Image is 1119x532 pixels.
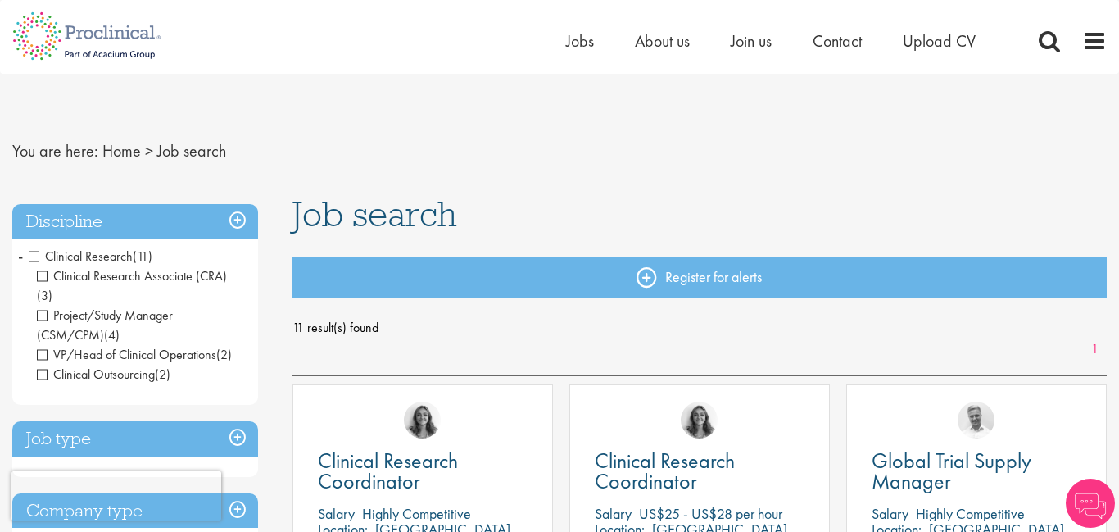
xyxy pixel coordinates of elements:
a: Global Trial Supply Manager [872,451,1081,492]
a: Jobs [566,30,594,52]
a: 1 [1083,340,1107,359]
img: Jackie Cerchio [681,402,718,439]
p: Highly Competitive [362,504,471,523]
span: (4) [104,326,120,343]
iframe: reCAPTCHA [11,471,221,521]
span: Clinical Research [29,248,133,265]
span: VP/Head of Clinical Operations [37,346,216,363]
a: Register for alerts [292,257,1108,298]
span: Salary [318,504,355,523]
a: Contact [813,30,862,52]
span: Clinical Research Associate (CRA) [37,267,227,284]
img: Joshua Bye [958,402,994,439]
span: (2) [155,366,170,383]
span: Clinical Research Coordinator [595,447,735,495]
span: Project/Study Manager (CSM/CPM) [37,307,173,343]
p: Highly Competitive [916,504,1025,523]
span: You are here: [12,140,98,161]
span: Clinical Research Associate (CRA) [37,267,227,304]
h3: Job type [12,421,258,457]
span: (2) [216,346,232,363]
span: (11) [133,248,152,265]
span: - [18,243,23,268]
a: Upload CV [903,30,976,52]
span: Global Trial Supply Manager [872,447,1031,495]
p: US$25 - US$28 per hour [639,504,782,523]
a: About us [635,30,690,52]
span: > [145,140,153,161]
span: Salary [872,504,908,523]
a: Join us [731,30,772,52]
h3: Discipline [12,204,258,239]
span: 11 result(s) found [292,316,1108,340]
a: breadcrumb link [102,140,141,161]
span: Clinical Outsourcing [37,366,170,383]
a: Clinical Research Coordinator [595,451,804,492]
span: Clinical Research [29,248,152,265]
span: Job search [157,140,226,161]
span: Clinical Outsourcing [37,366,155,383]
span: (3) [37,287,52,304]
a: Clinical Research Coordinator [318,451,528,492]
img: Chatbot [1066,479,1115,528]
span: VP/Head of Clinical Operations [37,346,232,363]
span: Job search [292,192,457,236]
span: Salary [595,504,632,523]
img: Jackie Cerchio [404,402,441,439]
span: Clinical Research Coordinator [318,447,458,495]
